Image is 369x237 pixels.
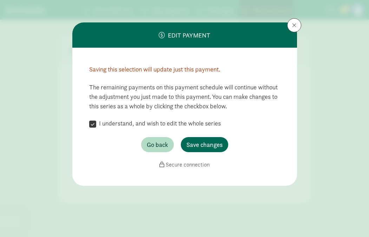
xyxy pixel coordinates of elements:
[96,119,221,128] label: I understand, and wish to edit the whole series
[89,82,280,119] div: The remaining payments on this payment schedule will continue without the adjustment you just mad...
[159,31,210,40] div: Edit payment
[147,140,168,149] span: Go back
[166,161,210,168] span: Secure connection
[186,140,223,149] span: Save changes
[141,137,174,152] button: Go back
[89,65,280,74] div: Saving this selection will update just this payment.
[181,137,228,152] button: Save changes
